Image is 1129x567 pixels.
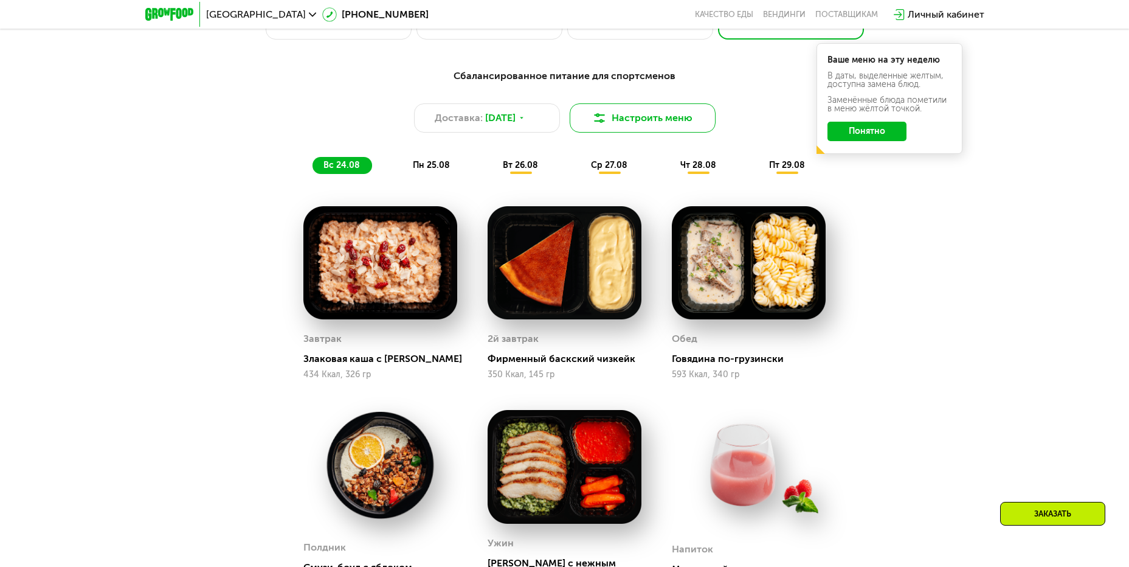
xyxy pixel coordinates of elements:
span: пт 29.08 [769,160,805,170]
div: Заказать [1000,502,1105,526]
button: Настроить меню [570,103,716,133]
div: 2й завтрак [488,330,539,348]
div: Фирменный баскский чизкейк [488,353,651,365]
div: Обед [672,330,697,348]
div: Личный кабинет [908,7,984,22]
div: Сбалансированное питание для спортсменов [205,69,925,84]
div: поставщикам [815,10,878,19]
div: 434 Ккал, 326 гр [303,370,457,380]
div: Напиток [672,540,713,558]
a: [PHONE_NUMBER] [322,7,429,22]
button: Понятно [827,122,906,141]
span: вт 26.08 [503,160,538,170]
a: Качество еды [695,10,753,19]
div: Ужин [488,534,514,552]
div: 350 Ккал, 145 гр [488,370,641,380]
span: вс 24.08 [323,160,360,170]
div: Ваше меню на эту неделю [827,56,951,64]
div: 593 Ккал, 340 гр [672,370,826,380]
div: Злаковая каша с [PERSON_NAME] [303,353,467,365]
span: чт 28.08 [680,160,716,170]
span: ср 27.08 [591,160,627,170]
span: пн 25.08 [413,160,450,170]
div: Заменённые блюда пометили в меню жёлтой точкой. [827,96,951,113]
span: [GEOGRAPHIC_DATA] [206,10,306,19]
a: Вендинги [763,10,806,19]
span: [DATE] [485,111,516,125]
span: Доставка: [435,111,483,125]
div: Полдник [303,538,346,557]
div: В даты, выделенные желтым, доступна замена блюд. [827,72,951,89]
div: Говядина по-грузински [672,353,835,365]
div: Завтрак [303,330,342,348]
